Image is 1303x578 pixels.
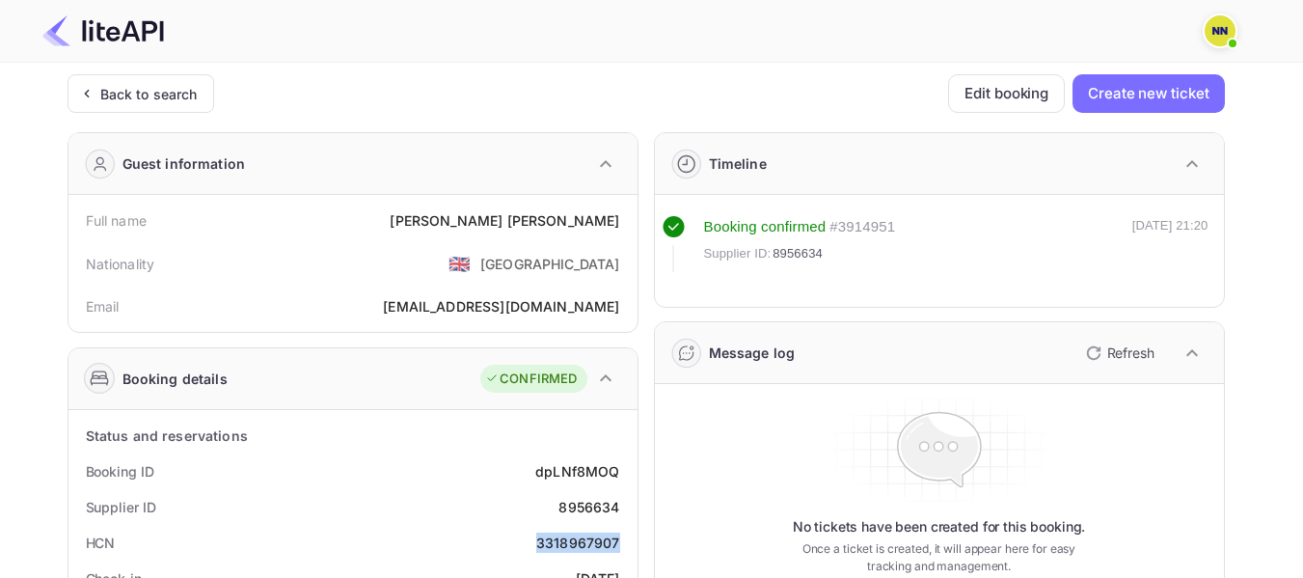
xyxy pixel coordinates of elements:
[86,426,248,446] div: Status and reservations
[86,254,155,274] div: Nationality
[100,84,198,104] div: Back to search
[1074,338,1162,369] button: Refresh
[383,296,619,317] div: [EMAIL_ADDRESS][DOMAIN_NAME]
[86,296,120,317] div: Email
[42,15,164,46] img: LiteAPI Logo
[390,210,619,231] div: [PERSON_NAME] [PERSON_NAME]
[86,461,154,482] div: Booking ID
[536,533,620,553] div: 3318967907
[1072,74,1224,113] button: Create new ticket
[709,343,796,363] div: Message log
[485,370,577,389] div: CONFIRMED
[86,533,116,553] div: HCN
[787,540,1092,575] p: Once a ticket is created, it will appear here for easy tracking and management.
[773,244,823,263] span: 8956634
[448,246,471,281] span: United States
[1132,216,1208,272] div: [DATE] 21:20
[704,244,772,263] span: Supplier ID:
[1107,343,1154,363] p: Refresh
[122,369,228,389] div: Booking details
[709,153,767,174] div: Timeline
[829,216,895,238] div: # 3914951
[86,210,147,231] div: Full name
[793,517,1086,537] p: No tickets have been created for this booking.
[86,497,156,517] div: Supplier ID
[1205,15,1235,46] img: N/A N/A
[535,461,619,482] div: dpLNf8MOQ
[122,153,246,174] div: Guest information
[480,254,620,274] div: [GEOGRAPHIC_DATA]
[948,74,1065,113] button: Edit booking
[558,497,619,517] div: 8956634
[704,216,827,238] div: Booking confirmed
